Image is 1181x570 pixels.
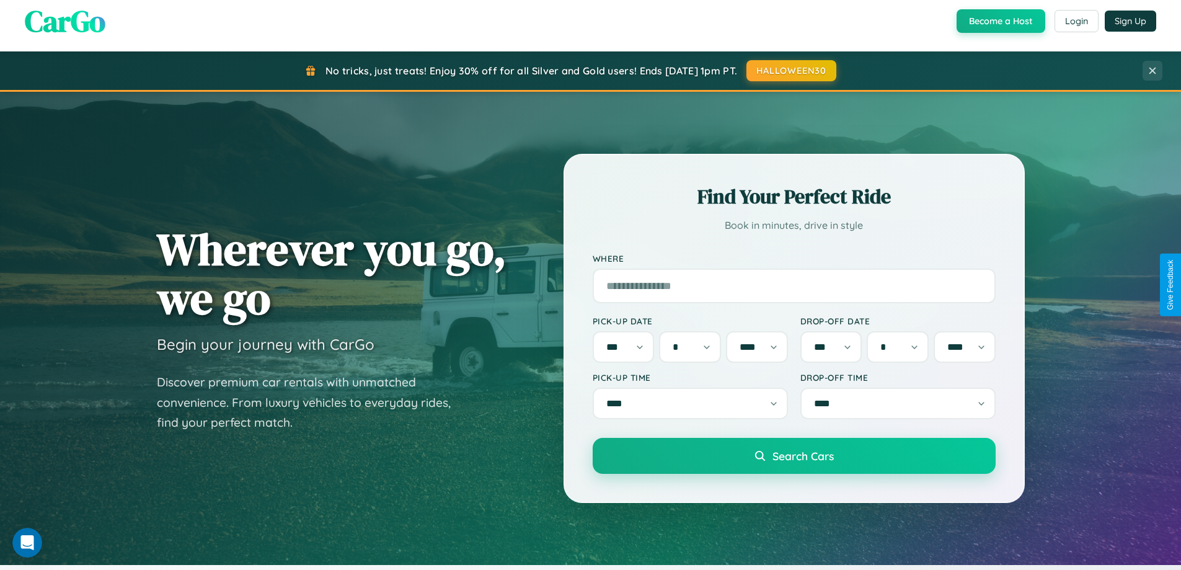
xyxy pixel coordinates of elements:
button: Sign Up [1105,11,1156,32]
span: No tricks, just treats! Enjoy 30% off for all Silver and Gold users! Ends [DATE] 1pm PT. [325,65,737,77]
h3: Begin your journey with CarGo [157,335,374,354]
button: HALLOWEEN30 [746,60,836,81]
button: Become a Host [957,9,1045,33]
label: Pick-up Date [593,316,788,326]
button: Search Cars [593,438,996,474]
p: Book in minutes, drive in style [593,216,996,234]
h1: Wherever you go, we go [157,225,506,323]
label: Where [593,253,996,264]
span: Search Cars [772,449,834,463]
h2: Find Your Perfect Ride [593,183,996,210]
div: Give Feedback [1166,260,1175,310]
label: Drop-off Date [800,316,996,326]
iframe: Intercom live chat [12,528,42,558]
button: Login [1055,10,1099,32]
p: Discover premium car rentals with unmatched convenience. From luxury vehicles to everyday rides, ... [157,372,467,433]
span: CarGo [25,1,105,42]
label: Pick-up Time [593,372,788,383]
label: Drop-off Time [800,372,996,383]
